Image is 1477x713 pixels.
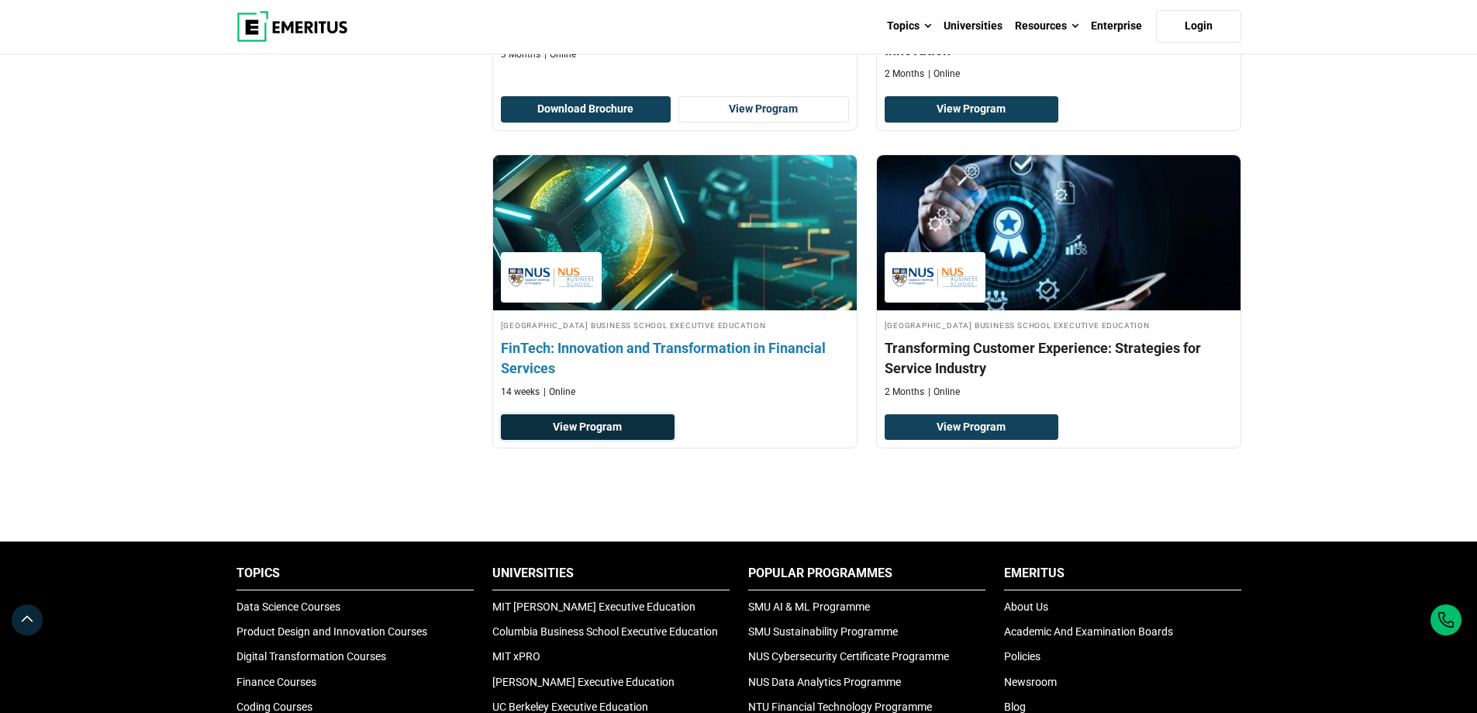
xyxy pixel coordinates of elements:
a: MIT xPRO [492,650,540,663]
a: View Program [885,96,1059,123]
a: Digital Transformation Courses [236,650,386,663]
h4: [GEOGRAPHIC_DATA] Business School Executive Education [501,318,849,331]
a: View Program [501,414,675,441]
h4: [GEOGRAPHIC_DATA] Business School Executive Education [885,318,1233,331]
img: Transforming Customer Experience: Strategies for Service Industry | Online Leadership Course [877,155,1241,310]
a: Finance Course by National University of Singapore Business School Executive Education - National... [493,155,857,407]
a: Leadership Course by National University of Singapore Business School Executive Education - Natio... [877,155,1241,407]
a: Academic And Examination Boards [1004,625,1173,638]
a: SMU AI & ML Programme [748,601,870,613]
p: Online [928,386,960,399]
img: FinTech: Innovation and Transformation in Financial Services | Online Finance Course [475,147,875,318]
a: View Program [678,96,849,123]
button: Download Brochure [501,96,671,123]
a: Newsroom [1004,676,1057,688]
p: Online [544,386,575,399]
a: MIT [PERSON_NAME] Executive Education [492,601,695,613]
p: 14 weeks [501,386,540,399]
a: NUS Cybersecurity Certificate Programme [748,650,949,663]
a: Policies [1004,650,1040,663]
a: SMU Sustainability Programme [748,625,898,638]
a: Product Design and Innovation Courses [236,625,427,638]
a: Coding Courses [236,701,312,713]
p: 2 Months [885,67,924,81]
a: Finance Courses [236,676,316,688]
h4: Transforming Customer Experience: Strategies for Service Industry [885,338,1233,377]
a: UC Berkeley Executive Education [492,701,648,713]
p: Online [928,67,960,81]
p: Online [544,48,576,61]
img: National University of Singapore Business School Executive Education [509,260,594,295]
img: National University of Singapore Business School Executive Education [892,260,978,295]
a: Login [1156,10,1241,43]
a: Blog [1004,701,1026,713]
a: About Us [1004,601,1048,613]
p: 2 Months [885,386,924,399]
a: NUS Data Analytics Programme [748,676,901,688]
a: Columbia Business School Executive Education [492,625,718,638]
p: 3 Months [501,48,540,61]
a: [PERSON_NAME] Executive Education [492,676,675,688]
h4: FinTech: Innovation and Transformation in Financial Services [501,338,849,377]
a: Data Science Courses [236,601,340,613]
a: NTU Financial Technology Programme [748,701,932,713]
a: View Program [885,414,1059,441]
